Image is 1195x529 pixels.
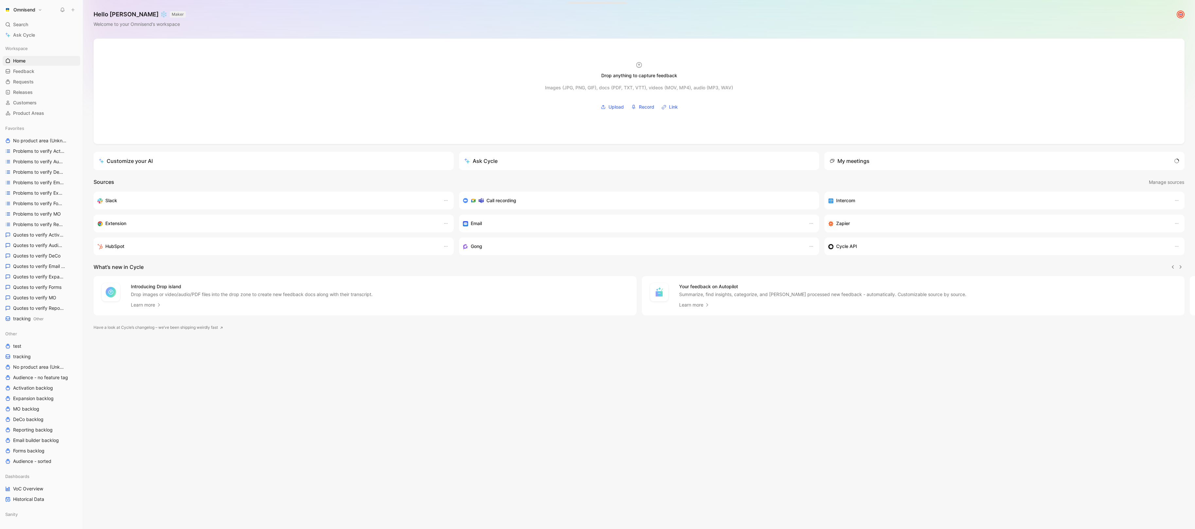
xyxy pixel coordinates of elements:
div: Record & transcribe meetings from Zoom, Meet & Teams. [463,197,810,204]
a: No product area (Unknowns) [3,136,80,146]
span: Quotes to verify DeCo [13,253,61,259]
img: Omnisend [4,7,11,13]
span: Product Areas [13,110,44,116]
span: Customers [13,99,37,106]
span: Workspace [5,45,28,52]
a: Quotes to verify Forms [3,282,80,292]
div: Other [3,329,80,339]
a: Learn more [679,301,710,309]
a: Quotes to verify Email builder [3,261,80,271]
a: test [3,341,80,351]
span: MO backlog [13,406,39,412]
a: Problems to verify Expansion [3,188,80,198]
button: Link [659,102,680,112]
a: Requests [3,77,80,87]
h3: Intercom [836,197,855,204]
a: trackingOther [3,314,80,324]
span: Activation backlog [13,385,53,391]
span: Quotes to verify Reporting [13,305,64,311]
button: OmnisendOmnisend [3,5,44,14]
div: Dashboards [3,471,80,481]
span: test [13,343,21,349]
a: VoC Overview [3,484,80,494]
a: Problems to verify Forms [3,199,80,208]
span: Forms backlog [13,448,44,454]
div: Images (JPG, PNG, GIF), docs (PDF, TXT, VTT), videos (MOV, MP4), audio (MP3, WAV) [545,84,733,92]
a: Home [3,56,80,66]
h4: Introducing Drop island [131,283,373,291]
h1: Hello [PERSON_NAME] ❄️ [94,10,186,18]
span: Quotes to verify Activation [13,232,64,238]
span: Quotes to verify Email builder [13,263,65,270]
a: Have a look at Cycle’s changelog – we’ve been shipping weirdly fast [94,324,223,331]
h3: Gong [471,242,482,250]
p: Drop images or video/audio/PDF files into the drop zone to create new feedback docs along with th... [131,291,373,298]
span: tracking [13,353,31,360]
span: Other [5,330,17,337]
span: Quotes to verify Expansion [13,273,65,280]
h3: HubSpot [105,242,124,250]
div: Capture feedback from thousands of sources with Zapier (survey results, recordings, sheets, etc). [828,220,1168,227]
p: Summarize, find insights, categorize, and [PERSON_NAME] processed new feedback - automatically. C... [679,291,966,298]
span: Problems to verify Audience [13,158,65,165]
h2: What’s new in Cycle [94,263,144,271]
span: Problems to verify Expansion [13,190,65,196]
span: Expansion backlog [13,395,54,402]
span: Requests [13,79,34,85]
a: Problems to verify Audience [3,157,80,167]
div: Ask Cycle [464,157,498,165]
span: Home [13,58,26,64]
span: Favorites [5,125,24,132]
span: No product area (Unknowns) [13,364,65,370]
span: VoC Overview [13,485,43,492]
a: Releases [3,87,80,97]
img: avatar [1177,11,1184,18]
a: Quotes to verify DeCo [3,251,80,261]
a: Expansion backlog [3,394,80,403]
span: Dashboards [5,473,29,480]
span: Manage sources [1149,178,1184,186]
span: Problems to verify Forms [13,200,64,207]
a: Learn more [131,301,162,309]
div: Welcome to your Omnisend’s workspace [94,20,186,28]
div: Customize your AI [99,157,153,165]
a: tracking [3,352,80,361]
div: Drop anything to capture feedback [601,72,677,79]
span: Other [33,316,44,321]
span: Historical Data [13,496,44,503]
h4: Your feedback on Autopilot [679,283,966,291]
div: Forward emails to your feedback inbox [463,220,802,227]
a: Customers [3,98,80,108]
a: No product area (Unknowns) [3,362,80,372]
a: Product Areas [3,108,80,118]
div: OthertesttrackingNo product area (Unknowns)Audience - no feature tagActivation backlogExpansion b... [3,329,80,466]
span: Search [13,21,28,28]
a: Quotes to verify MO [3,293,80,303]
a: Reporting backlog [3,425,80,435]
a: Problems to verify Activation [3,146,80,156]
div: Workspace [3,44,80,53]
div: Sync customers & send feedback from custom sources. Get inspired by our favorite use case [828,242,1168,250]
span: Problems to verify DeCo [13,169,63,175]
span: Problems to verify Email Builder [13,179,66,186]
span: Quotes to verify MO [13,294,56,301]
span: Problems to verify Activation [13,148,65,154]
a: Feedback [3,66,80,76]
h3: Extension [105,220,126,227]
a: Forms backlog [3,446,80,456]
a: Problems to verify Reporting [3,220,80,229]
span: tracking [13,315,44,322]
div: Sanity [3,509,80,521]
div: Capture feedback from your incoming calls [463,242,802,250]
span: Quotes to verify Forms [13,284,62,291]
div: My meetings [830,157,870,165]
div: Sync your customers, send feedback and get updates in Slack [97,197,437,204]
span: Releases [13,89,33,96]
span: Sanity [5,511,18,518]
span: Problems to verify Reporting [13,221,65,228]
a: Email builder backlog [3,435,80,445]
button: Ask Cycle [459,152,819,170]
span: Reporting backlog [13,427,53,433]
div: DashboardsVoC OverviewHistorical Data [3,471,80,504]
div: Search [3,20,80,29]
